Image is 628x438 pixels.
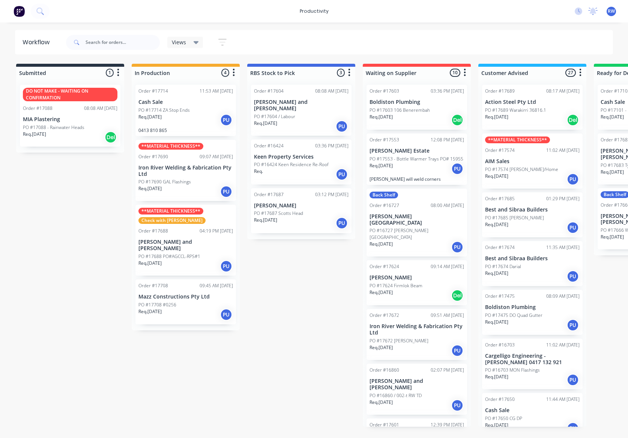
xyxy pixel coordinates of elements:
[370,378,464,391] p: [PERSON_NAME] and [PERSON_NAME]
[546,88,580,94] div: 08:17 AM [DATE]
[138,153,168,160] div: Order #17690
[546,147,580,154] div: 11:02 AM [DATE]
[254,99,349,112] p: [PERSON_NAME] and [PERSON_NAME]
[370,337,428,344] p: PO #17672 [PERSON_NAME]
[370,114,393,120] p: Req. [DATE]
[482,85,583,130] div: Order #1768908:17 AM [DATE]Action Steel Pty LtdPO #17689 Warakirri 36816.1Req.[DATE]Del
[485,396,515,403] div: Order #17650
[451,399,463,411] div: PU
[370,344,393,351] p: Req. [DATE]
[567,222,579,234] div: PU
[451,163,463,175] div: PU
[370,312,399,319] div: Order #17672
[431,202,464,209] div: 08:00 AM [DATE]
[485,255,580,262] p: Best and Sibraa Builders
[370,176,464,182] p: [PERSON_NAME] will weld corners
[485,407,580,414] p: Cash Sale
[370,213,464,226] p: [PERSON_NAME][GEOGRAPHIC_DATA]
[200,153,233,160] div: 09:07 AM [DATE]
[251,139,352,184] div: Order #1642403:36 PM [DATE]Keen Property ServicesPO #16424 Keen Residence Re-RoofReq.PU
[20,85,120,147] div: DO NOT MAKE - WAITING ON CONFIRMATIONOrder #1708808:08 AM [DATE]MIA PlasteringPO #17088 - Rainwat...
[254,154,349,160] p: Keen Property Services
[601,234,624,240] p: Req. [DATE]
[200,282,233,289] div: 09:45 AM [DATE]
[608,8,615,15] span: RW
[370,421,399,428] div: Order #17601
[23,38,53,47] div: Workflow
[482,290,583,335] div: Order #1747508:09 AM [DATE]Boldiston PlumbingPO #17475 DO Quad GutterReq.[DATE]PU
[135,85,236,136] div: Order #1771411:53 AM [DATE]Cash SalePO #17714 ZA Stop EndsReq.[DATE]PU0413 810 865
[370,367,399,373] div: Order #16860
[135,205,236,276] div: **MATERIAL THICKNESS**Check with [PERSON_NAME]Order #1768804:19 PM [DATE][PERSON_NAME] and [PERSO...
[431,136,464,143] div: 12:08 PM [DATE]
[370,392,422,399] p: PO #16860 / 002-t RW TD
[220,260,232,272] div: PU
[370,148,464,154] p: [PERSON_NAME] Estate
[254,191,284,198] div: Order #17687
[138,143,203,150] div: **MATERIAL THICKNESS**
[485,319,508,325] p: Req. [DATE]
[485,263,521,270] p: PO #17674 Darial
[485,99,580,105] p: Action Steel Pty Ltd
[254,202,349,209] p: [PERSON_NAME]
[135,140,236,201] div: **MATERIAL THICKNESS**Order #1769009:07 AM [DATE]Iron River Welding & Fabrication Pty LtdPO #1769...
[105,131,117,143] div: Del
[23,105,53,112] div: Order #17088
[200,228,233,234] div: 04:19 PM [DATE]
[336,217,348,229] div: PU
[254,142,284,149] div: Order #16424
[138,208,203,214] div: **MATERIAL THICKNESS**
[485,114,508,120] p: Req. [DATE]
[254,161,329,168] p: PO #16424 Keen Residence Re-Roof
[367,309,467,360] div: Order #1767209:51 AM [DATE]Iron River Welding & Fabrication Pty LtdPO #17672 [PERSON_NAME]Req.[DA...
[485,166,558,173] p: PO #17574 [PERSON_NAME]/Home
[138,185,162,192] p: Req. [DATE]
[431,88,464,94] div: 03:36 PM [DATE]
[482,241,583,286] div: Order #1767411:35 AM [DATE]Best and Sibraa BuildersPO #17674 DarialReq.[DATE]PU
[431,263,464,270] div: 09:14 AM [DATE]
[138,253,200,260] p: PO #17688 PO#AGCCL-RPS#1
[370,227,464,241] p: PO #16727 [PERSON_NAME][GEOGRAPHIC_DATA]
[451,114,463,126] div: Del
[485,415,522,422] p: PO #17650 CG DP
[567,114,579,126] div: Del
[138,217,206,224] div: Check with [PERSON_NAME]
[296,6,332,17] div: productivity
[367,189,467,257] div: Back ShelfOrder #1672708:00 AM [DATE][PERSON_NAME][GEOGRAPHIC_DATA]PO #16727 [PERSON_NAME][GEOGRA...
[485,342,515,348] div: Order #16703
[315,88,349,94] div: 08:08 AM [DATE]
[370,241,393,247] p: Req. [DATE]
[23,116,117,123] p: MIA Plastering
[220,309,232,321] div: PU
[370,162,393,169] p: Req. [DATE]
[546,244,580,251] div: 11:35 AM [DATE]
[485,244,515,251] div: Order #17674
[370,289,393,296] p: Req. [DATE]
[451,289,463,301] div: Del
[485,173,508,180] p: Req. [DATE]
[567,374,579,386] div: PU
[336,168,348,180] div: PU
[567,270,579,282] div: PU
[315,191,349,198] div: 03:12 PM [DATE]
[336,120,348,132] div: PU
[138,308,162,315] p: Req. [DATE]
[138,239,233,252] p: [PERSON_NAME] and [PERSON_NAME]
[254,88,284,94] div: Order #17604
[482,192,583,237] div: Order #1768501:29 PM [DATE]Best and Sibraa BuildersPO #17685 [PERSON_NAME]Req.[DATE]PU
[485,214,544,221] p: PO #17685 [PERSON_NAME]
[367,85,467,130] div: Order #1760303:36 PM [DATE]Boldiston PlumbingPO #17603 106 BenerembahReq.[DATE]Del
[138,88,168,94] div: Order #17714
[485,373,508,380] p: Req. [DATE]
[135,279,236,324] div: Order #1770809:45 AM [DATE]Mazz Constructions Pty LtdPO #17708 #0256Req.[DATE]PU
[23,124,84,131] p: PO #17088 - Rainwater Heads
[485,107,546,114] p: PO #17689 Warakirri 36816.1
[254,120,277,127] p: Req. [DATE]
[370,99,464,105] p: Boldiston Plumbing
[138,301,176,308] p: PO #17708 #0256
[546,342,580,348] div: 11:02 AM [DATE]
[546,396,580,403] div: 11:44 AM [DATE]
[485,207,580,213] p: Best and Sibraa Builders
[451,345,463,357] div: PU
[485,136,550,143] div: **MATERIAL THICKNESS**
